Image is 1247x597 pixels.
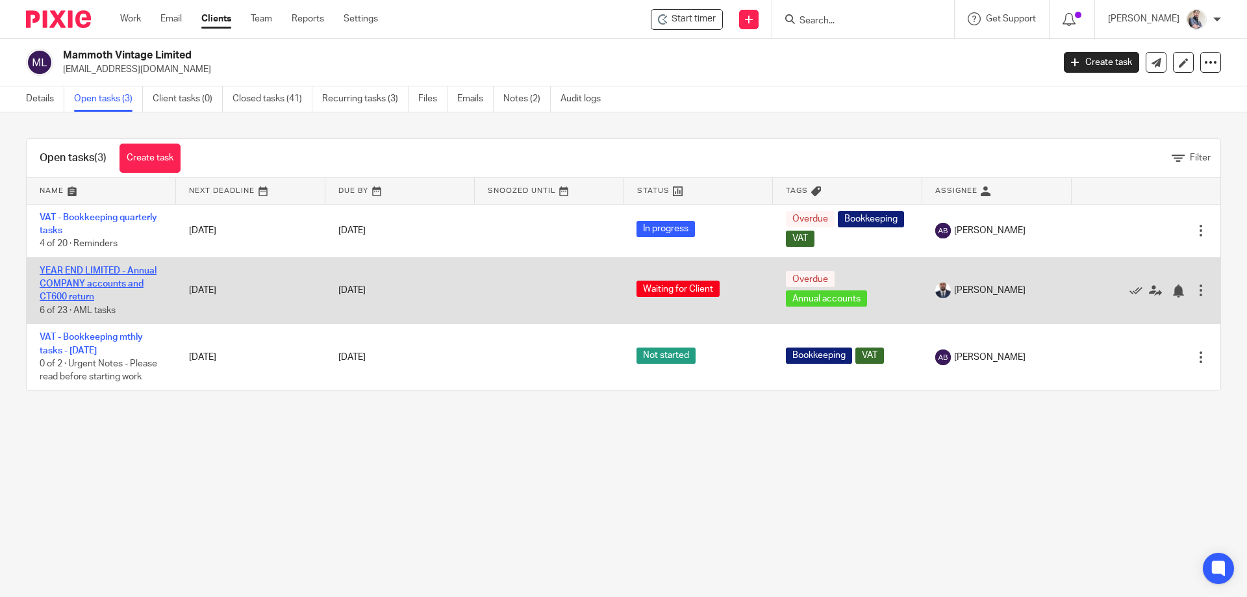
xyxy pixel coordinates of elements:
[1064,52,1139,73] a: Create task
[786,231,814,247] span: VAT
[954,284,1026,297] span: [PERSON_NAME]
[954,351,1026,364] span: [PERSON_NAME]
[935,283,951,298] img: WhatsApp%20Image%202022-05-18%20at%206.27.04%20PM.jpeg
[160,12,182,25] a: Email
[561,86,611,112] a: Audit logs
[786,348,852,364] span: Bookkeeping
[344,12,378,25] a: Settings
[26,86,64,112] a: Details
[651,9,723,30] div: Mammoth Vintage Limited
[338,286,366,295] span: [DATE]
[786,271,835,287] span: Overdue
[63,63,1044,76] p: [EMAIL_ADDRESS][DOMAIN_NAME]
[786,290,867,307] span: Annual accounts
[176,204,325,257] td: [DATE]
[637,187,670,194] span: Status
[120,144,181,173] a: Create task
[1108,12,1179,25] p: [PERSON_NAME]
[935,223,951,238] img: svg%3E
[457,86,494,112] a: Emails
[786,187,808,194] span: Tags
[672,12,716,26] span: Start timer
[488,187,556,194] span: Snoozed Until
[855,348,884,364] span: VAT
[153,86,223,112] a: Client tasks (0)
[40,213,157,235] a: VAT - Bookkeeping quarterly tasks
[636,281,720,297] span: Waiting for Client
[40,306,116,315] span: 6 of 23 · AML tasks
[1129,284,1149,297] a: Mark as done
[1190,153,1211,162] span: Filter
[40,266,157,302] a: YEAR END LIMITED - Annual COMPANY accounts and CT600 return
[986,14,1036,23] span: Get Support
[636,348,696,364] span: Not started
[176,257,325,324] td: [DATE]
[786,211,835,227] span: Overdue
[338,353,366,362] span: [DATE]
[954,224,1026,237] span: [PERSON_NAME]
[838,211,904,227] span: Bookkeeping
[338,226,366,235] span: [DATE]
[322,86,409,112] a: Recurring tasks (3)
[40,359,157,382] span: 0 of 2 · Urgent Notes - Please read before starting work
[636,221,695,237] span: In progress
[40,333,143,355] a: VAT - Bookkeeping mthly tasks - [DATE]
[120,12,141,25] a: Work
[292,12,324,25] a: Reports
[40,151,107,165] h1: Open tasks
[201,12,231,25] a: Clients
[1186,9,1207,30] img: Pixie%2002.jpg
[26,10,91,28] img: Pixie
[418,86,447,112] a: Files
[74,86,143,112] a: Open tasks (3)
[176,324,325,390] td: [DATE]
[503,86,551,112] a: Notes (2)
[40,239,118,248] span: 4 of 20 · Reminders
[63,49,848,62] h2: Mammoth Vintage Limited
[26,49,53,76] img: svg%3E
[233,86,312,112] a: Closed tasks (41)
[798,16,915,27] input: Search
[251,12,272,25] a: Team
[935,349,951,365] img: svg%3E
[94,153,107,163] span: (3)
